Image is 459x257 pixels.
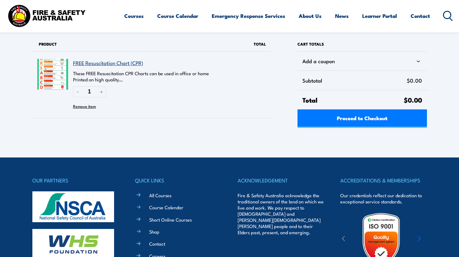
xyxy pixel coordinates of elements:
span: $0.00 [407,76,422,85]
a: Emergency Response Services [212,8,285,24]
p: These FREE Resuscitation CPR Charts can be used in office or home Printed on high quality… [73,70,235,83]
span: $0.00 [404,95,422,105]
span: Subtotal [302,76,407,85]
a: Contact [149,240,165,247]
a: About Us [299,8,322,24]
a: Proceed to Checkout [297,109,427,128]
button: Reduce quantity of FREE Resuscitation Chart (CPR) [73,86,82,97]
h4: OUR PARTNERS [32,176,119,185]
h2: Cart totals [297,37,427,51]
h4: ACCREDITATIONS & MEMBERSHIPS [340,176,427,185]
span: Total [254,41,266,47]
a: FREE Resuscitation Chart (CPR) [73,59,143,67]
p: Our credentials reflect our dedication to exceptional service standards. [340,192,427,205]
a: News [335,8,349,24]
a: Contact [411,8,430,24]
span: Total [302,95,404,104]
h4: ACKNOWLEDGEMENT [238,176,324,185]
h4: QUICK LINKS [135,176,221,185]
a: Courses [124,8,144,24]
img: nsca-logo-footer [32,191,114,222]
button: Remove FREE Resuscitation Chart (CPR) from cart [73,101,96,111]
button: Increase quantity of FREE Resuscitation Chart (CPR) [97,86,106,97]
a: Course Calendar [149,204,183,210]
a: All Courses [149,192,171,198]
span: Product [39,41,57,47]
div: Add a coupon [302,56,422,66]
span: Proceed to Checkout [337,110,387,126]
a: Course Calendar [157,8,198,24]
a: Shop [149,228,159,235]
a: Learner Portal [362,8,397,24]
p: Fire & Safety Australia acknowledge the traditional owners of the land on which we live and work.... [238,192,324,235]
a: Short Online Courses [149,216,192,223]
input: Quantity of FREE Resuscitation Chart (CPR) in your cart. [82,86,97,97]
img: FREE Resuscitation Chart - What are the 7 steps to CPR? [37,59,68,90]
